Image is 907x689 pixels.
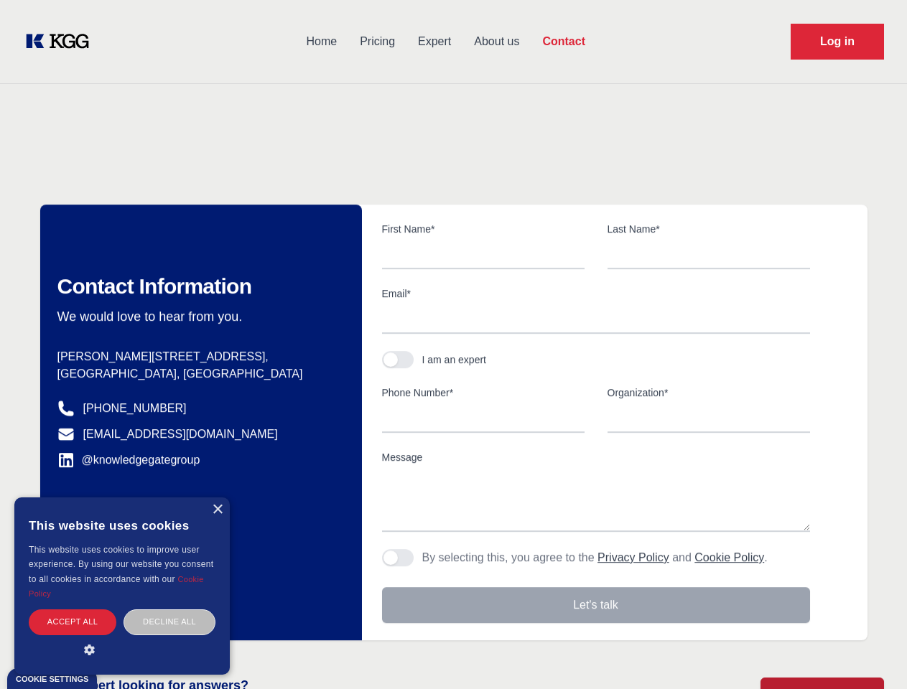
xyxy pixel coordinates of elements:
[382,450,810,464] label: Message
[124,609,215,634] div: Decline all
[382,385,585,400] label: Phone Number*
[348,23,406,60] a: Pricing
[608,222,810,236] label: Last Name*
[57,348,339,365] p: [PERSON_NAME][STREET_ADDRESS],
[212,505,223,515] div: Close
[29,575,204,598] a: Cookie Policy
[83,400,187,417] a: [PHONE_NUMBER]
[462,23,531,60] a: About us
[422,352,487,367] div: I am an expert
[835,620,907,689] iframe: Chat Widget
[608,385,810,400] label: Organization*
[83,426,278,443] a: [EMAIL_ADDRESS][DOMAIN_NAME]
[57,273,339,299] h2: Contact Information
[294,23,348,60] a: Home
[29,545,213,584] span: This website uses cookies to improve user experience. By using our website you consent to all coo...
[791,24,884,60] a: Request Demo
[382,587,810,623] button: Let's talk
[29,609,116,634] div: Accept all
[29,508,215,543] div: This website uses cookies
[406,23,462,60] a: Expert
[23,30,101,53] a: KOL Knowledge Platform: Talk to Key External Experts (KEE)
[382,286,810,301] label: Email*
[57,365,339,383] p: [GEOGRAPHIC_DATA], [GEOGRAPHIC_DATA]
[597,551,669,563] a: Privacy Policy
[16,675,88,683] div: Cookie settings
[382,222,585,236] label: First Name*
[57,451,200,469] a: @knowledgegategroup
[57,308,339,325] p: We would love to hear from you.
[694,551,764,563] a: Cookie Policy
[531,23,597,60] a: Contact
[422,549,768,566] p: By selecting this, you agree to the and .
